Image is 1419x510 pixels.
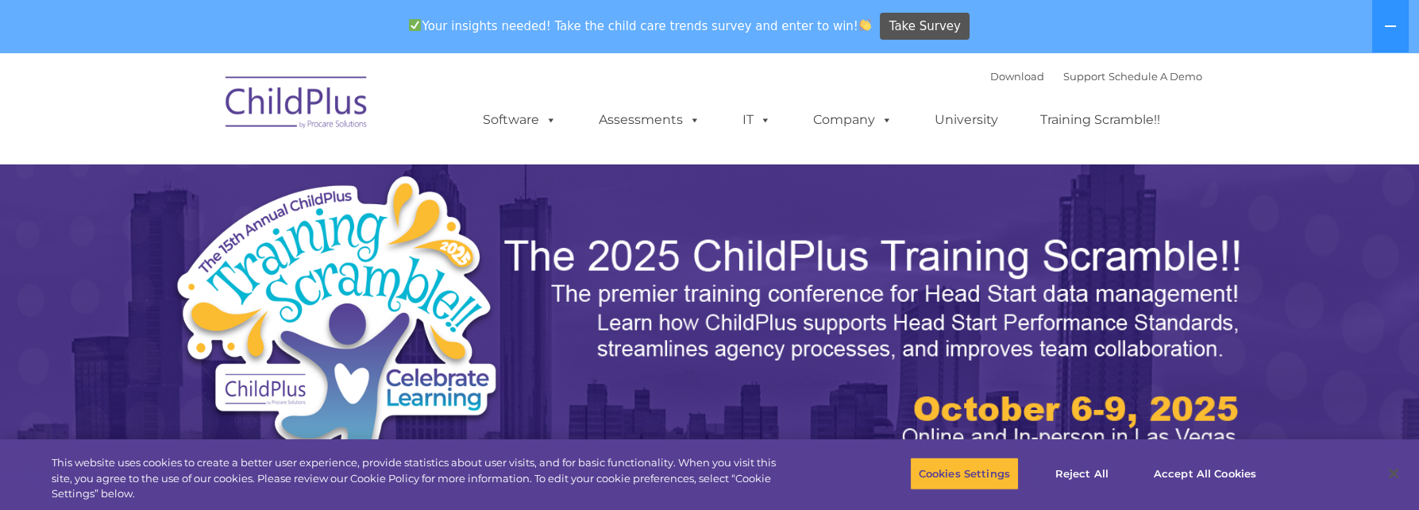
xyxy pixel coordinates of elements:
[990,70,1044,83] a: Download
[403,10,878,41] span: Your insights needed! Take the child care trends survey and enter to win!
[910,457,1019,490] button: Cookies Settings
[1376,456,1411,491] button: Close
[583,104,716,136] a: Assessments
[919,104,1014,136] a: University
[221,170,288,182] span: Phone number
[889,13,961,41] span: Take Survey
[1032,457,1132,490] button: Reject All
[990,70,1202,83] font: |
[1063,70,1105,83] a: Support
[218,65,376,145] img: ChildPlus by Procare Solutions
[467,104,573,136] a: Software
[52,455,781,502] div: This website uses cookies to create a better user experience, provide statistics about user visit...
[409,19,421,31] img: ✅
[880,13,970,41] a: Take Survey
[859,19,871,31] img: 👏
[221,105,269,117] span: Last name
[1145,457,1265,490] button: Accept All Cookies
[1109,70,1202,83] a: Schedule A Demo
[797,104,908,136] a: Company
[1024,104,1176,136] a: Training Scramble!!
[727,104,787,136] a: IT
